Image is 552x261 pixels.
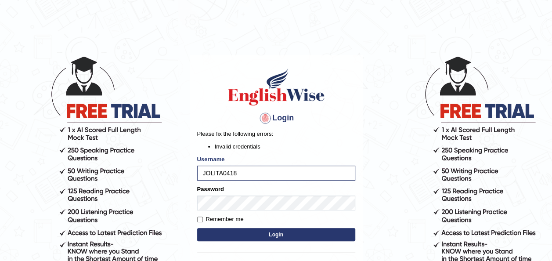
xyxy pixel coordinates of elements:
[197,111,355,125] h4: Login
[215,142,355,151] li: Invalid credentials
[197,228,355,241] button: Login
[197,185,224,193] label: Password
[197,155,225,163] label: Username
[197,215,244,224] label: Remember me
[197,217,203,222] input: Remember me
[197,130,355,138] p: Please fix the following errors:
[226,67,326,107] img: Logo of English Wise sign in for intelligent practice with AI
